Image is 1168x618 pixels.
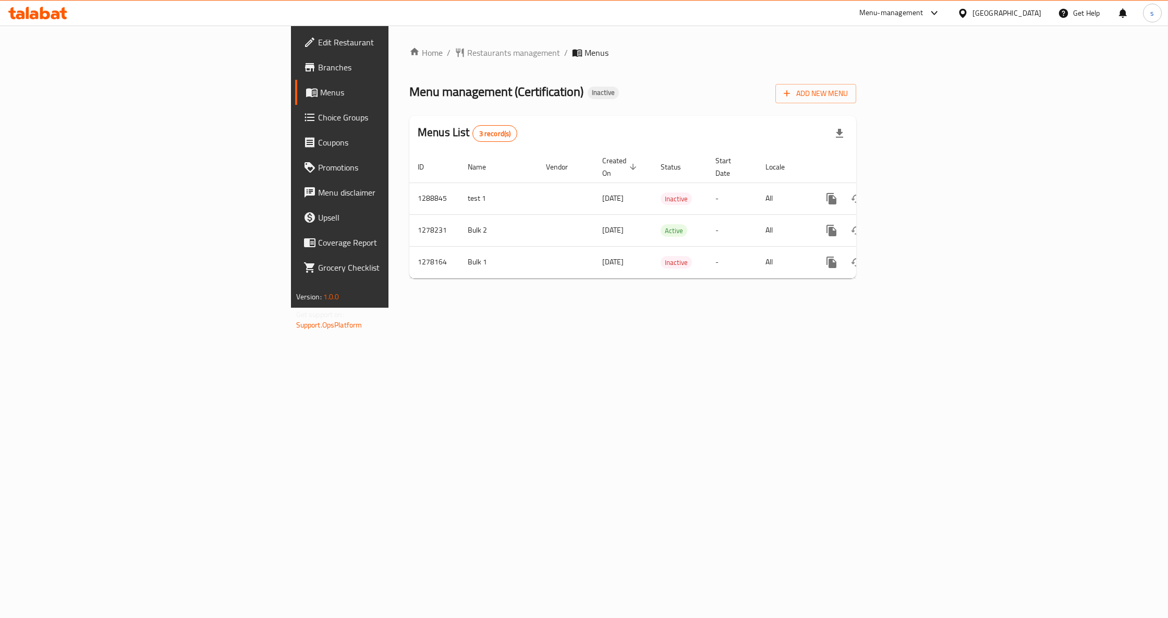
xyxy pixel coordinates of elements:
td: - [707,246,757,278]
a: Menus [295,80,486,105]
span: Grocery Checklist [318,261,478,274]
span: Edit Restaurant [318,36,478,49]
a: Menu disclaimer [295,180,486,205]
td: Bulk 2 [459,214,538,246]
span: Restaurants management [467,46,560,59]
button: Change Status [844,218,869,243]
td: All [757,183,811,214]
button: Change Status [844,250,869,275]
span: ID [418,161,437,173]
button: Add New Menu [775,84,856,103]
span: Version: [296,290,322,304]
span: Coupons [318,136,478,149]
span: Status [661,161,695,173]
td: - [707,214,757,246]
table: enhanced table [409,151,928,278]
a: Branches [295,55,486,80]
li: / [564,46,568,59]
td: All [757,214,811,246]
a: Coverage Report [295,230,486,255]
a: Edit Restaurant [295,30,486,55]
span: Add New Menu [784,87,848,100]
span: Menus [320,86,478,99]
a: Upsell [295,205,486,230]
a: Support.OpsPlatform [296,318,362,332]
span: Start Date [715,154,745,179]
div: Inactive [588,87,619,99]
span: Branches [318,61,478,74]
span: Promotions [318,161,478,174]
span: Locale [765,161,798,173]
span: Inactive [661,193,692,205]
span: Active [661,225,687,237]
div: Total records count [472,125,518,142]
span: Inactive [588,88,619,97]
span: Choice Groups [318,111,478,124]
div: Menu-management [859,7,923,19]
span: Get support on: [296,308,344,321]
span: Upsell [318,211,478,224]
a: Restaurants management [455,46,560,59]
button: more [819,186,844,211]
th: Actions [811,151,928,183]
div: Active [661,224,687,237]
div: Inactive [661,192,692,205]
span: Menus [585,46,609,59]
span: Created On [602,154,640,179]
span: 1.0.0 [323,290,339,304]
div: [GEOGRAPHIC_DATA] [972,7,1041,19]
a: Coupons [295,130,486,155]
span: [DATE] [602,223,624,237]
a: Grocery Checklist [295,255,486,280]
span: [DATE] [602,191,624,205]
nav: breadcrumb [409,46,856,59]
h2: Menus List [418,125,517,142]
span: Name [468,161,500,173]
span: 3 record(s) [473,129,517,139]
span: Menu disclaimer [318,186,478,199]
span: [DATE] [602,255,624,269]
span: Menu management ( Certification ) [409,80,583,103]
td: Bulk 1 [459,246,538,278]
a: Choice Groups [295,105,486,130]
td: All [757,246,811,278]
a: Promotions [295,155,486,180]
button: more [819,250,844,275]
button: more [819,218,844,243]
span: Coverage Report [318,236,478,249]
td: - [707,183,757,214]
td: test 1 [459,183,538,214]
div: Export file [827,121,852,146]
button: Change Status [844,186,869,211]
span: Inactive [661,257,692,269]
span: s [1150,7,1154,19]
span: Vendor [546,161,581,173]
